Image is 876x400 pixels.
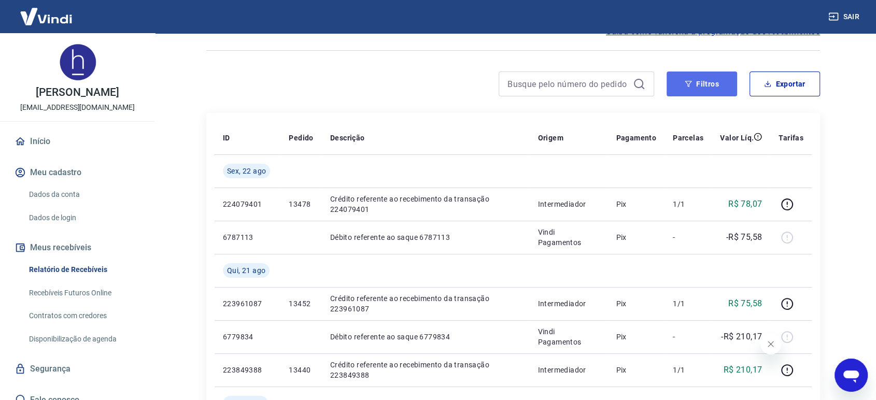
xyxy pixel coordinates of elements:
[223,199,272,209] p: 224079401
[728,198,762,210] p: R$ 78,07
[12,358,143,380] a: Segurança
[538,133,563,143] p: Origem
[673,365,703,375] p: 1/1
[36,87,119,98] p: [PERSON_NAME]
[673,332,703,342] p: -
[223,133,230,143] p: ID
[826,7,864,26] button: Sair
[760,334,781,354] iframe: Fechar mensagem
[227,166,266,176] span: Sex, 22 ago
[330,232,521,242] p: Débito referente ao saque 6787113
[726,231,762,244] p: -R$ 75,58
[20,102,135,113] p: [EMAIL_ADDRESS][DOMAIN_NAME]
[227,265,265,276] span: Qui, 21 ago
[25,207,143,228] a: Dados de login
[12,161,143,184] button: Meu cadastro
[721,331,762,343] p: -R$ 210,17
[750,72,820,96] button: Exportar
[12,236,143,259] button: Meus recebíveis
[6,7,87,16] span: Olá! Precisa de ajuda?
[673,199,703,209] p: 1/1
[57,41,98,83] img: a50d3718-12cd-4c11-bc8d-20c03ee1777a.jpeg
[667,72,737,96] button: Filtros
[12,130,143,153] a: Início
[25,328,143,350] a: Disponibilização de agenda
[25,184,143,205] a: Dados da conta
[330,332,521,342] p: Débito referente ao saque 6779834
[25,305,143,326] a: Contratos com credores
[223,232,272,242] p: 6787113
[25,282,143,304] a: Recebíveis Futuros Online
[223,365,272,375] p: 223849388
[538,326,600,347] p: Vindi Pagamentos
[616,199,656,209] p: Pix
[538,365,600,375] p: Intermediador
[330,194,521,215] p: Crédito referente ao recebimento da transação 224079401
[538,199,600,209] p: Intermediador
[538,227,600,248] p: Vindi Pagamentos
[835,359,868,392] iframe: Botão para abrir a janela de mensagens
[507,76,629,92] input: Busque pelo número do pedido
[538,298,600,309] p: Intermediador
[616,133,656,143] p: Pagamento
[12,1,80,32] img: Vindi
[616,298,656,309] p: Pix
[25,259,143,280] a: Relatório de Recebíveis
[330,133,365,143] p: Descrição
[289,133,313,143] p: Pedido
[724,364,762,376] p: R$ 210,17
[223,332,272,342] p: 6779834
[616,332,656,342] p: Pix
[330,293,521,314] p: Crédito referente ao recebimento da transação 223961087
[289,298,313,309] p: 13452
[330,360,521,380] p: Crédito referente ao recebimento da transação 223849388
[289,365,313,375] p: 13440
[223,298,272,309] p: 223961087
[616,232,656,242] p: Pix
[779,133,803,143] p: Tarifas
[728,297,762,310] p: R$ 75,58
[616,365,656,375] p: Pix
[289,199,313,209] p: 13478
[673,232,703,242] p: -
[673,298,703,309] p: 1/1
[720,133,754,143] p: Valor Líq.
[673,133,703,143] p: Parcelas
